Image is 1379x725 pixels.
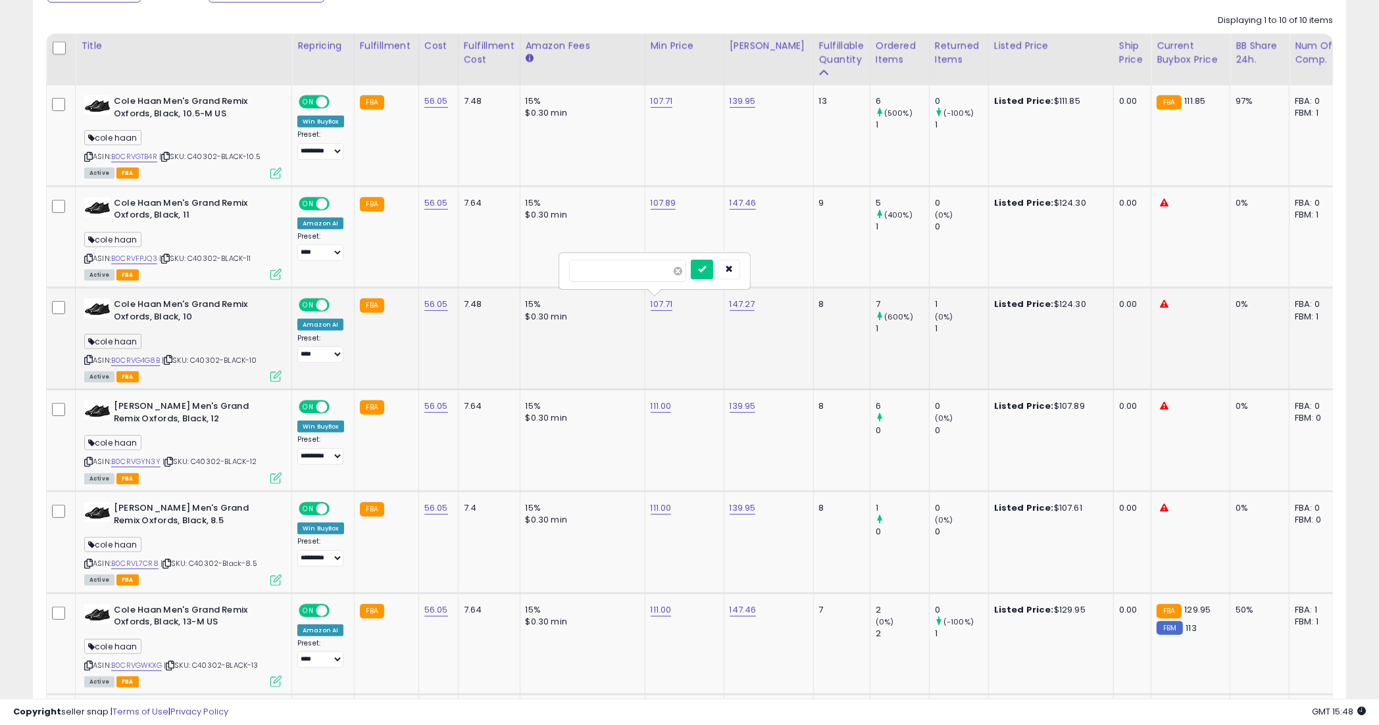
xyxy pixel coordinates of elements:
[464,95,510,107] div: 7.48
[651,39,718,53] div: Min Price
[424,400,448,413] a: 56.05
[297,319,343,331] div: Amazon AI
[360,400,384,415] small: FBA
[935,604,988,616] div: 0
[360,95,384,110] small: FBA
[651,603,672,617] a: 111.00
[819,604,860,616] div: 7
[114,298,274,326] b: Cole Haan Men's Grand Remix Oxfords, Black, 10
[526,209,635,221] div: $0.30 min
[84,604,111,624] img: 31gJDvQ8laL._SL40_.jpg
[13,706,228,718] div: seller snap | |
[360,298,384,313] small: FBA
[876,298,929,310] div: 7
[116,269,139,281] span: FBA
[116,168,139,179] span: FBA
[526,197,635,209] div: 15%
[935,298,988,310] div: 1
[994,604,1103,616] div: $129.95
[297,39,349,53] div: Repricing
[876,221,929,233] div: 1
[884,108,913,118] small: (500%)
[114,604,274,632] b: Cole Haan Men's Grand Remix Oxfords, Black, 13-M US
[526,298,635,310] div: 15%
[328,97,349,108] span: OFF
[526,107,635,119] div: $0.30 min
[526,604,635,616] div: 15%
[424,298,448,311] a: 56.05
[1119,400,1141,412] div: 0.00
[116,676,139,688] span: FBA
[730,400,756,413] a: 139.95
[424,603,448,617] a: 56.05
[1119,502,1141,514] div: 0.00
[84,95,282,177] div: ASIN:
[360,604,384,619] small: FBA
[943,108,974,118] small: (-100%)
[84,298,282,381] div: ASIN:
[13,705,61,718] strong: Copyright
[328,300,349,311] span: OFF
[297,232,344,262] div: Preset:
[1295,604,1338,616] div: FBA: 1
[114,197,274,225] b: Cole Haan Men's Grand Remix Oxfords, Black, 11
[1236,400,1279,412] div: 0%
[876,526,929,538] div: 0
[111,355,160,366] a: B0CRVG4G8B
[730,39,808,53] div: [PERSON_NAME]
[876,425,929,436] div: 0
[994,298,1054,310] b: Listed Price:
[935,628,988,640] div: 1
[876,323,929,335] div: 1
[819,197,860,209] div: 9
[935,502,988,514] div: 0
[1119,604,1141,616] div: 0.00
[1295,107,1338,119] div: FBM: 1
[300,503,316,515] span: ON
[297,624,343,636] div: Amazon AI
[424,39,453,53] div: Cost
[163,456,257,467] span: | SKU: C40302-BLACK-12
[84,197,111,217] img: 31gJDvQ8laL._SL40_.jpg
[1236,604,1279,616] div: 50%
[884,312,913,322] small: (600%)
[1295,298,1338,310] div: FBA: 0
[884,210,913,220] small: (400%)
[1295,616,1338,628] div: FBM: 1
[114,502,274,530] b: [PERSON_NAME] Men's Grand Remix Oxfords, Black, 8.5
[1295,209,1338,221] div: FBM: 1
[164,660,259,670] span: | SKU: C40302-BLACK-13
[297,116,344,128] div: Win BuyBox
[170,705,228,718] a: Privacy Policy
[935,515,953,525] small: (0%)
[84,400,282,482] div: ASIN:
[84,676,114,688] span: All listings currently available for purchase on Amazon
[876,119,929,131] div: 1
[81,39,286,53] div: Title
[297,537,344,567] div: Preset:
[328,503,349,515] span: OFF
[935,197,988,209] div: 0
[360,39,413,53] div: Fulfillment
[943,617,974,627] small: (-100%)
[1119,39,1145,66] div: Ship Price
[424,502,448,515] a: 56.05
[84,334,141,349] span: cole haan
[159,253,251,264] span: | SKU: C40302-BLACK-11
[1119,197,1141,209] div: 0.00
[111,253,157,264] a: B0CRVFPJQ3
[1295,39,1343,66] div: Num of Comp.
[730,95,756,108] a: 139.95
[876,95,929,107] div: 6
[159,151,261,162] span: | SKU: C40302-BLACK-10.5
[297,130,344,160] div: Preset:
[297,421,344,433] div: Win BuyBox
[819,95,860,107] div: 13
[1119,298,1141,310] div: 0.00
[328,198,349,209] span: OFF
[994,400,1103,412] div: $107.89
[84,639,141,654] span: cole haan
[1236,502,1279,514] div: 0%
[1295,514,1338,526] div: FBM: 0
[935,210,953,220] small: (0%)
